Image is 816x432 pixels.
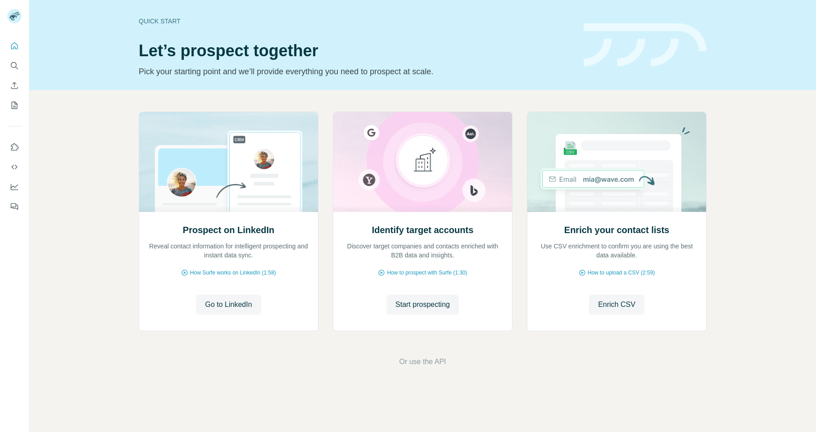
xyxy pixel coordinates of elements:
h2: Identify target accounts [372,224,474,236]
button: Enrich CSV [7,77,22,94]
h2: Prospect on LinkedIn [183,224,274,236]
h2: Enrich your contact lists [564,224,669,236]
button: Or use the API [399,356,446,367]
span: Start prospecting [395,299,450,310]
img: Prospect on LinkedIn [139,112,318,212]
img: banner [584,23,707,67]
span: Go to LinkedIn [205,299,252,310]
img: Identify target accounts [333,112,512,212]
button: Start prospecting [386,295,459,315]
p: Discover target companies and contacts enriched with B2B data and insights. [342,242,503,260]
span: How to upload a CSV (2:59) [588,269,655,277]
div: Quick start [139,17,573,26]
p: Pick your starting point and we’ll provide everything you need to prospect at scale. [139,65,573,78]
button: Feedback [7,198,22,215]
img: Enrich your contact lists [527,112,707,212]
button: Use Surfe API [7,159,22,175]
button: My lists [7,97,22,113]
span: How Surfe works on LinkedIn (1:58) [190,269,276,277]
button: Search [7,58,22,74]
span: How to prospect with Surfe (1:30) [387,269,467,277]
h1: Let’s prospect together [139,42,573,60]
p: Use CSV enrichment to confirm you are using the best data available. [536,242,697,260]
button: Quick start [7,38,22,54]
span: Enrich CSV [598,299,635,310]
button: Use Surfe on LinkedIn [7,139,22,155]
button: Enrich CSV [589,295,644,315]
button: Dashboard [7,179,22,195]
button: Go to LinkedIn [196,295,261,315]
p: Reveal contact information for intelligent prospecting and instant data sync. [148,242,309,260]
